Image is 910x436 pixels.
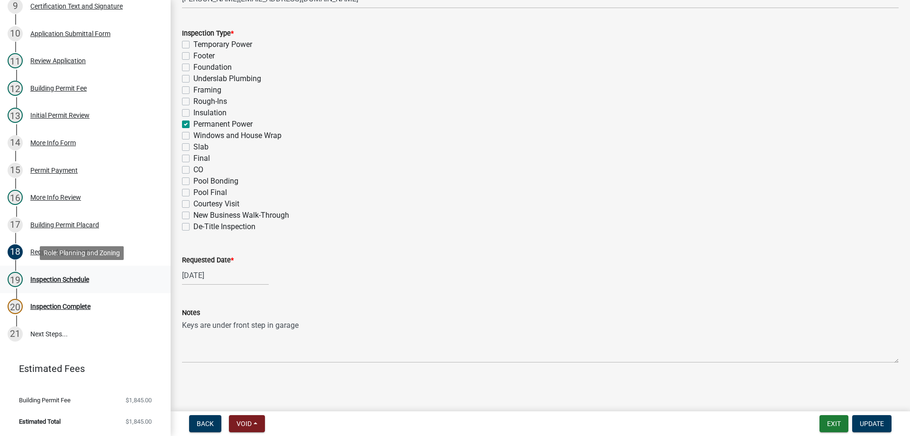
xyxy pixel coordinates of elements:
button: Exit [819,415,848,432]
div: More Info Review [30,194,81,201]
div: Request for Inspection [30,249,97,255]
label: Permanent Power [193,119,253,130]
div: Building Permit Placard [30,222,99,228]
span: Void [237,420,252,427]
input: mm/dd/yyyy [182,266,269,285]
label: Notes [182,310,200,316]
a: Estimated Fees [8,359,155,378]
label: New Business Walk-Through [193,210,289,221]
div: More Info Form [30,139,76,146]
span: $1,845.00 [126,397,152,403]
label: Final [193,153,210,164]
div: 14 [8,135,23,150]
span: Update [860,420,884,427]
div: 21 [8,326,23,342]
div: 16 [8,190,23,205]
label: Slab [193,141,209,153]
label: De-Title Inspection [193,221,255,232]
div: 12 [8,81,23,96]
div: 10 [8,26,23,41]
label: Underslab Plumbing [193,73,261,84]
div: Building Permit Fee [30,85,87,92]
div: 20 [8,299,23,314]
label: Temporary Power [193,39,252,50]
div: 15 [8,163,23,178]
button: Update [852,415,892,432]
label: Framing [193,84,221,96]
label: Courtesy Visit [193,198,239,210]
div: 18 [8,244,23,260]
div: 11 [8,53,23,68]
label: Insulation [193,107,227,119]
div: 19 [8,272,23,287]
label: Requested Date [182,257,234,264]
label: CO [193,164,203,176]
span: Building Permit Fee [19,397,71,403]
div: Initial Permit Review [30,112,90,119]
div: Certification Text and Signature [30,3,123,9]
label: Pool Final [193,187,227,198]
button: Void [229,415,265,432]
div: Permit Payment [30,167,78,174]
span: Back [197,420,214,427]
div: Inspection Schedule [30,276,89,283]
div: 13 [8,108,23,123]
div: Application Submittal Form [30,30,110,37]
label: Footer [193,50,215,62]
label: Rough-Ins [193,96,227,107]
button: Back [189,415,221,432]
label: Pool Bonding [193,176,238,187]
label: Windows and House Wrap [193,130,282,141]
span: Estimated Total [19,418,61,425]
div: Review Application [30,57,86,64]
div: 17 [8,217,23,232]
div: Role: Planning and Zoning [40,246,124,260]
label: Inspection Type [182,30,234,37]
label: Foundation [193,62,232,73]
span: $1,845.00 [126,418,152,425]
div: Inspection Complete [30,303,91,310]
